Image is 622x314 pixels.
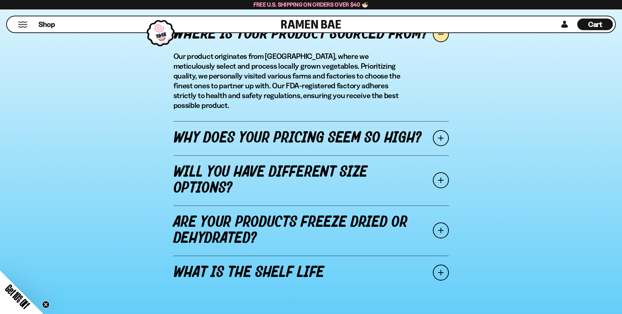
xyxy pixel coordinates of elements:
[3,282,32,311] span: Get 10% Off
[39,19,55,30] a: Shop
[18,21,28,28] button: Mobile Menu Trigger
[174,121,449,155] a: Why does your pricing seem so high?
[577,16,613,32] a: Cart
[588,20,602,29] span: Cart
[174,205,449,255] a: Are your products freeze dried or dehydrated?
[39,20,55,29] span: Shop
[174,51,407,110] p: Our product originates from [GEOGRAPHIC_DATA], where we meticulously select and process locally g...
[174,155,449,205] a: Will you have different size options?
[174,255,449,290] a: What is the shelf life
[254,1,369,8] span: Free U.S. Shipping on Orders over $40 🍜
[42,301,49,308] button: Close teaser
